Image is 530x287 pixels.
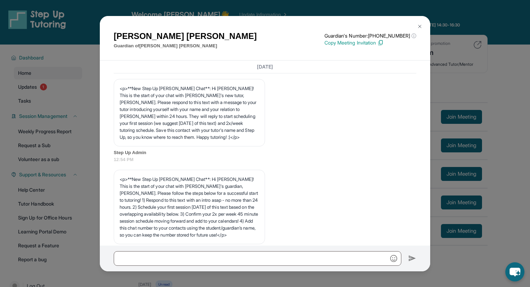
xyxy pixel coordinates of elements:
p: Guardian of [PERSON_NAME] [PERSON_NAME] [114,42,257,49]
h1: [PERSON_NAME] [PERSON_NAME] [114,30,257,42]
img: Close Icon [417,24,423,29]
img: Emoji [390,255,397,262]
h3: [DATE] [114,63,416,70]
span: ⓘ [411,32,416,39]
p: <p>**New Step Up [PERSON_NAME] Chat**: Hi [PERSON_NAME]! This is the start of your chat with [PER... [120,85,259,141]
p: <p>**New Step Up [PERSON_NAME] Chat**: Hi [PERSON_NAME]! This is the start of your chat with [PER... [120,176,259,238]
p: Copy Meeting Invitation [324,39,416,46]
span: Step Up Admin [114,149,416,156]
p: Guardian's Number: [PHONE_NUMBER] [324,32,416,39]
img: Copy Icon [377,40,384,46]
span: 12:54 PM [114,156,416,163]
button: chat-button [505,262,524,281]
img: Send icon [408,254,416,263]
